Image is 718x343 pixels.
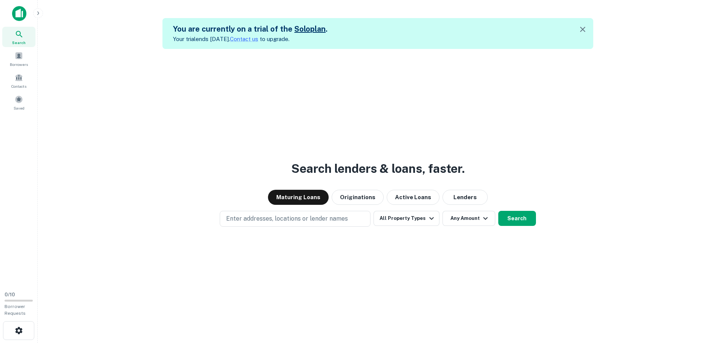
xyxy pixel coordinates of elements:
a: Saved [2,92,35,113]
button: Enter addresses, locations or lender names [220,211,370,227]
span: Search [12,40,26,46]
button: Active Loans [387,190,439,205]
img: capitalize-icon.png [12,6,26,21]
button: Lenders [442,190,488,205]
a: Contacts [2,70,35,91]
a: Soloplan [294,24,326,34]
button: All Property Types [374,211,439,226]
span: Borrowers [10,61,28,67]
span: Contacts [11,83,26,89]
button: Any Amount [442,211,495,226]
a: Contact us [230,36,258,42]
p: Your trial ends [DATE]. to upgrade. [173,35,328,44]
button: Originations [332,190,384,205]
a: Search [2,27,35,47]
span: Borrower Requests [5,304,26,316]
button: Search [498,211,536,226]
span: 0 / 10 [5,292,15,297]
p: Enter addresses, locations or lender names [226,214,348,223]
iframe: Chat Widget [680,283,718,319]
button: Maturing Loans [268,190,329,205]
h3: Search lenders & loans, faster. [291,160,465,178]
span: Saved [14,105,24,111]
a: Borrowers [2,49,35,69]
h5: You are currently on a trial of the . [173,23,328,35]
